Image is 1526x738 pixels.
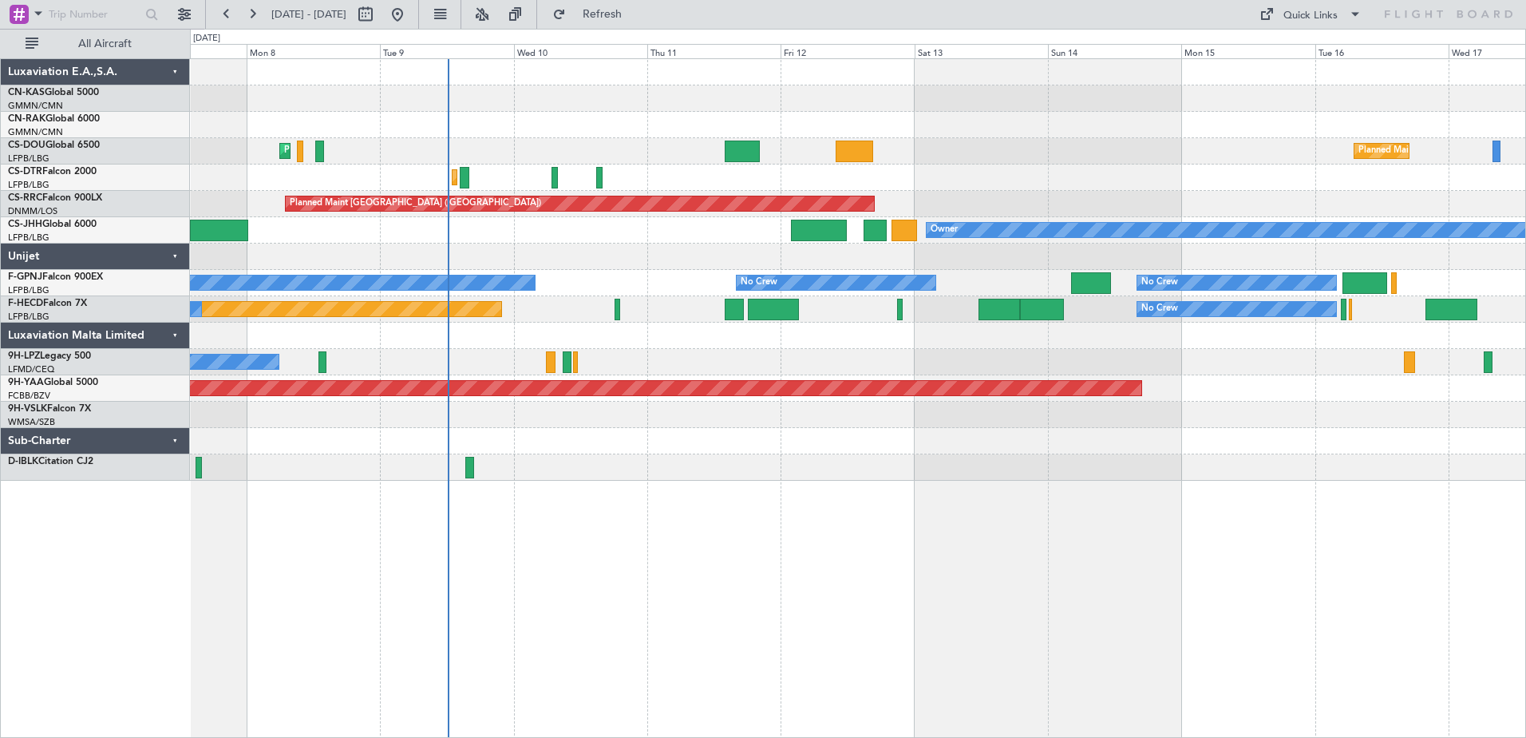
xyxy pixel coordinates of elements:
[271,7,346,22] span: [DATE] - [DATE]
[1315,44,1449,58] div: Tue 16
[8,167,42,177] span: CS-DTR
[741,271,777,295] div: No Crew
[284,139,536,163] div: Planned Maint [GEOGRAPHIC_DATA] ([GEOGRAPHIC_DATA])
[931,218,958,242] div: Owner
[8,363,54,375] a: LFMD/CEQ
[1251,2,1370,27] button: Quick Links
[8,167,97,177] a: CS-DTRFalcon 2000
[8,100,63,112] a: GMMN/CMN
[8,351,40,361] span: 9H-LPZ
[8,272,103,282] a: F-GPNJFalcon 900EX
[1141,271,1178,295] div: No Crew
[1283,8,1338,24] div: Quick Links
[8,126,63,138] a: GMMN/CMN
[8,193,102,203] a: CS-RRCFalcon 900LX
[457,165,642,189] div: Planned Maint Mugla ([GEOGRAPHIC_DATA])
[8,193,42,203] span: CS-RRC
[1048,44,1181,58] div: Sun 14
[8,141,100,150] a: CS-DOUGlobal 6500
[8,404,91,414] a: 9H-VSLKFalcon 7X
[8,457,93,466] a: D-IBLKCitation CJ2
[8,88,45,97] span: CN-KAS
[8,220,42,229] span: CS-JHH
[1141,297,1178,321] div: No Crew
[8,284,49,296] a: LFPB/LBG
[18,31,173,57] button: All Aircraft
[8,272,42,282] span: F-GPNJ
[247,44,380,58] div: Mon 8
[49,2,140,26] input: Trip Number
[8,205,57,217] a: DNMM/LOS
[8,457,38,466] span: D-IBLK
[8,114,100,124] a: CN-RAKGlobal 6000
[545,2,641,27] button: Refresh
[8,416,55,428] a: WMSA/SZB
[8,351,91,361] a: 9H-LPZLegacy 500
[8,390,50,402] a: FCBB/BZV
[8,141,45,150] span: CS-DOU
[8,299,87,308] a: F-HECDFalcon 7X
[193,32,220,46] div: [DATE]
[781,44,914,58] div: Fri 12
[8,378,98,387] a: 9H-YAAGlobal 5000
[569,9,636,20] span: Refresh
[514,44,647,58] div: Wed 10
[8,88,99,97] a: CN-KASGlobal 5000
[8,299,43,308] span: F-HECD
[8,220,97,229] a: CS-JHHGlobal 6000
[8,179,49,191] a: LFPB/LBG
[8,232,49,244] a: LFPB/LBG
[380,44,513,58] div: Tue 9
[42,38,168,50] span: All Aircraft
[8,378,44,387] span: 9H-YAA
[1181,44,1314,58] div: Mon 15
[8,153,49,165] a: LFPB/LBG
[8,404,47,414] span: 9H-VSLK
[8,114,45,124] span: CN-RAK
[647,44,781,58] div: Thu 11
[290,192,541,216] div: Planned Maint [GEOGRAPHIC_DATA] ([GEOGRAPHIC_DATA])
[8,311,49,323] a: LFPB/LBG
[915,44,1048,58] div: Sat 13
